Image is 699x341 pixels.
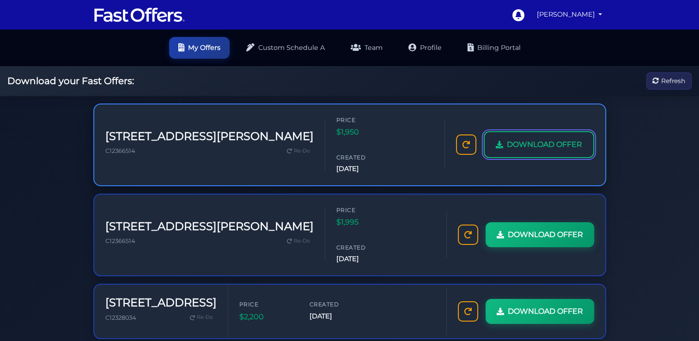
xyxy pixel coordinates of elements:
span: Price [336,116,392,124]
span: $2,200 [239,311,295,323]
a: Billing Portal [458,37,530,59]
span: C12366514 [105,147,135,154]
span: [DATE] [336,164,392,174]
span: $1,995 [336,216,392,228]
h2: Download your Fast Offers: [7,75,134,86]
a: DOWNLOAD OFFER [484,131,594,158]
h3: [STREET_ADDRESS] [105,296,217,310]
span: C12328034 [105,314,136,321]
iframe: Customerly Messenger Launcher [664,305,692,333]
a: DOWNLOAD OFFER [486,299,594,324]
span: [DATE] [310,311,365,322]
a: Re-Do [186,311,217,323]
span: Refresh [661,76,685,86]
span: Created [336,243,392,252]
a: My Offers [169,37,230,59]
button: Refresh [646,73,692,90]
span: DOWNLOAD OFFER [508,305,583,317]
span: Created [310,300,365,309]
span: Created [336,153,392,162]
span: [DATE] [336,254,392,264]
span: $1,950 [336,126,392,138]
span: Price [239,300,295,309]
h3: [STREET_ADDRESS][PERSON_NAME] [105,220,314,233]
span: C12366514 [105,237,135,244]
a: Re-Do [283,145,314,157]
span: Re-Do [294,237,310,245]
h3: [STREET_ADDRESS][PERSON_NAME] [105,130,314,143]
a: Custom Schedule A [237,37,334,59]
span: DOWNLOAD OFFER [508,229,583,241]
span: Re-Do [294,147,310,155]
span: Price [336,206,392,214]
span: Re-Do [197,313,213,322]
a: Re-Do [283,235,314,247]
a: DOWNLOAD OFFER [486,222,594,247]
span: DOWNLOAD OFFER [507,139,582,151]
a: Team [341,37,392,59]
a: [PERSON_NAME] [533,6,606,24]
a: Profile [399,37,451,59]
